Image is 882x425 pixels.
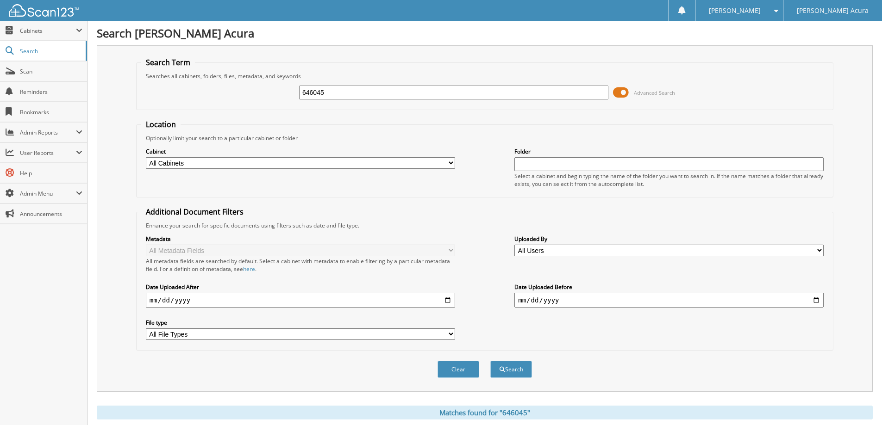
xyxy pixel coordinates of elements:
[20,108,82,116] span: Bookmarks
[20,129,76,136] span: Admin Reports
[20,27,76,35] span: Cabinets
[438,361,479,378] button: Clear
[146,319,455,326] label: File type
[634,89,675,96] span: Advanced Search
[97,406,873,419] div: Matches found for "646045"
[141,72,828,80] div: Searches all cabinets, folders, files, metadata, and keywords
[243,265,255,273] a: here
[20,68,82,75] span: Scan
[141,222,828,229] div: Enhance your search for specific documents using filters such as date and file type.
[490,361,532,378] button: Search
[146,257,455,273] div: All metadata fields are searched by default. Select a cabinet with metadata to enable filtering b...
[514,148,824,155] label: Folder
[514,293,824,308] input: end
[141,57,195,68] legend: Search Term
[20,149,76,157] span: User Reports
[20,88,82,96] span: Reminders
[797,8,869,13] span: [PERSON_NAME] Acura
[20,47,81,55] span: Search
[141,134,828,142] div: Optionally limit your search to a particular cabinet or folder
[146,283,455,291] label: Date Uploaded After
[146,293,455,308] input: start
[709,8,761,13] span: [PERSON_NAME]
[20,210,82,218] span: Announcements
[20,169,82,177] span: Help
[146,235,455,243] label: Metadata
[141,119,181,129] legend: Location
[9,4,79,17] img: scan123-logo-white.svg
[20,190,76,197] span: Admin Menu
[146,148,455,155] label: Cabinet
[97,25,873,41] h1: Search [PERSON_NAME] Acura
[514,283,824,291] label: Date Uploaded Before
[514,172,824,188] div: Select a cabinet and begin typing the name of the folder you want to search in. If the name match...
[141,207,248,217] legend: Additional Document Filters
[514,235,824,243] label: Uploaded By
